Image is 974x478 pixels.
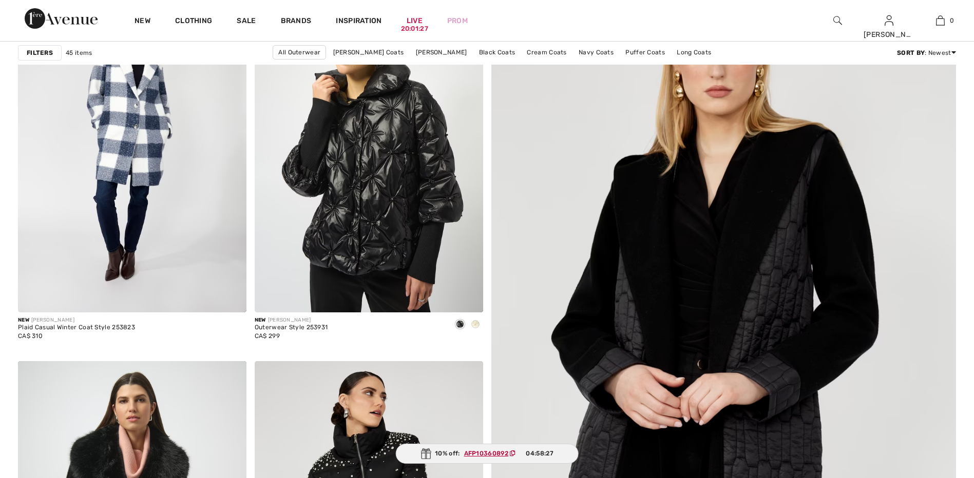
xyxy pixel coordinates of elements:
a: Clothing [175,16,212,27]
a: Prom [447,15,468,26]
a: Long Coats [672,46,716,59]
div: 10% off: [395,444,579,464]
span: 45 items [66,48,92,57]
div: Winter White [468,316,483,333]
a: Puffer Coats [620,46,670,59]
a: New [135,16,150,27]
strong: Sort By [897,49,925,56]
div: 20:01:27 [401,24,428,34]
a: Live20:01:27 [407,15,423,26]
a: 0 [915,14,965,27]
div: Outerwear Style 253931 [255,324,328,331]
div: : Newest [897,48,956,57]
div: [PERSON_NAME] [255,316,328,324]
a: Sale [237,16,256,27]
a: [PERSON_NAME] Coats [328,46,409,59]
a: Brands [281,16,312,27]
a: Navy Coats [574,46,619,59]
img: My Info [885,14,893,27]
a: Cream Coats [522,46,571,59]
span: 0 [950,16,954,25]
a: Black Coats [474,46,520,59]
a: All Outerwear [273,45,326,59]
div: [PERSON_NAME] [18,316,135,324]
span: CA$ 310 [18,332,43,340]
span: New [18,317,29,323]
iframe: Opens a widget where you can find more information [908,401,964,427]
img: 1ère Avenue [25,8,98,29]
img: My Bag [936,14,945,27]
strong: Filters [27,48,53,57]
span: Inspiration [336,16,381,27]
ins: AFP10360892 [464,450,508,457]
div: Plaid Casual Winter Coat Style 253823 [18,324,135,331]
img: Gift.svg [421,448,431,459]
a: [PERSON_NAME] [411,46,472,59]
div: Black [452,316,468,333]
a: Sign In [885,15,893,25]
img: search the website [833,14,842,27]
div: [PERSON_NAME] [864,29,914,40]
span: New [255,317,266,323]
span: 04:58:27 [526,449,553,458]
span: CA$ 299 [255,332,280,340]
